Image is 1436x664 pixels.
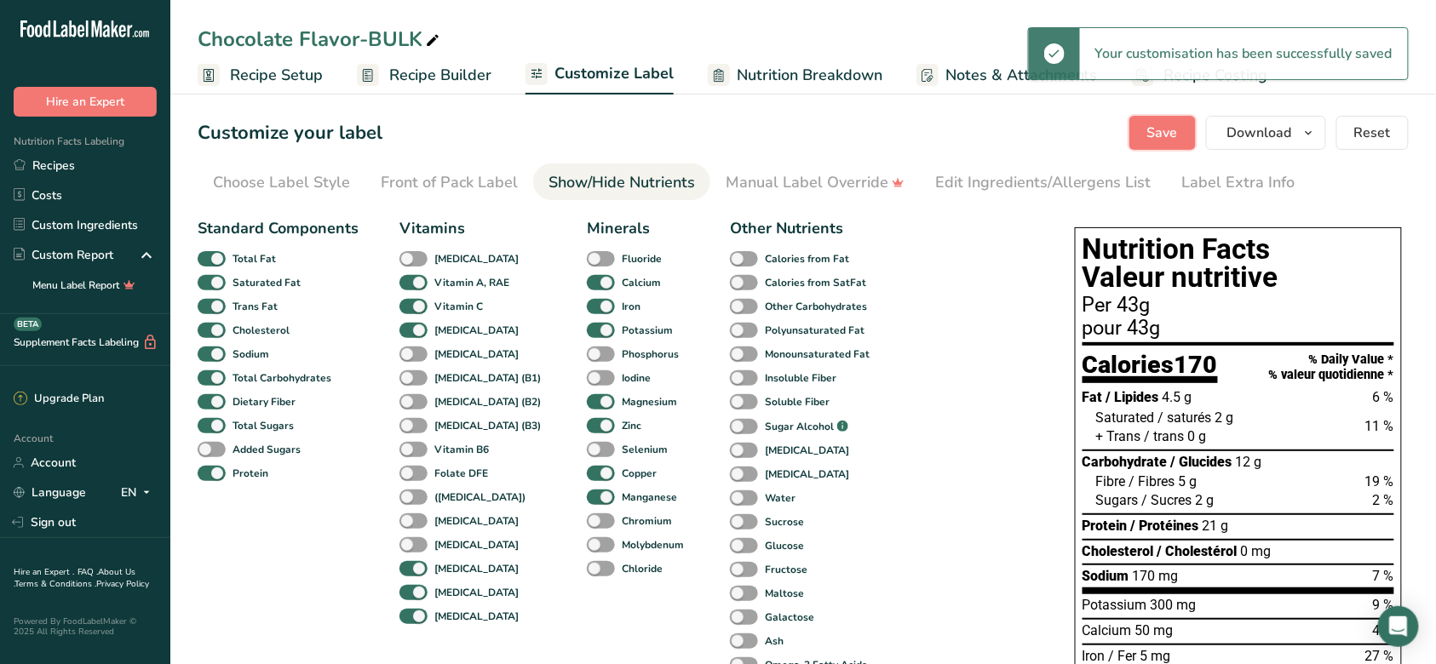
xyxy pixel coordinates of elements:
a: Notes & Attachments [916,56,1098,94]
span: 6 % [1373,389,1394,405]
button: Save [1129,116,1196,150]
b: Polyunsaturated Fat [765,323,864,338]
b: Calories from SatFat [765,275,866,290]
b: Folate DFE [434,466,488,481]
div: % Daily Value * % valeur quotidienne * [1269,352,1394,382]
b: [MEDICAL_DATA] [434,585,519,600]
a: Language [14,478,86,507]
span: 7 % [1373,568,1394,584]
div: Edit Ingredients/Allergens List [935,171,1152,194]
div: Show/Hide Nutrients [549,171,695,194]
b: Selenium [622,442,668,457]
h1: Customize your label [198,119,382,147]
div: Powered By FoodLabelMaker © 2025 All Rights Reserved [14,616,157,637]
b: [MEDICAL_DATA] (B2) [434,394,541,409]
b: Vitamin C [434,299,483,314]
span: Saturated [1096,409,1155,426]
span: 2 g [1215,409,1234,426]
b: [MEDICAL_DATA] [434,561,519,576]
div: Per 43g [1083,295,1394,316]
b: Saturated Fat [233,275,301,290]
span: / trans [1145,428,1185,444]
b: Protein [233,466,268,481]
b: [MEDICAL_DATA] [434,323,519,338]
b: ([MEDICAL_DATA]) [434,489,526,505]
b: Galactose [765,610,814,625]
b: Glucose [765,538,804,553]
span: / Lipides [1106,389,1159,405]
span: 4.5 g [1163,389,1192,405]
b: Fructose [765,562,807,577]
b: [MEDICAL_DATA] [434,513,519,529]
b: Molybdenum [622,537,684,552]
div: EN [121,483,157,503]
b: [MEDICAL_DATA] [765,467,849,482]
div: Calories [1083,352,1218,384]
div: Minerals [587,217,689,240]
b: Vitamin B6 [434,442,489,457]
b: Phosphorus [622,346,679,362]
b: Iron [622,299,640,314]
b: Cholesterol [233,323,290,338]
div: Front of Pack Label [381,171,518,194]
span: / Cholestérol [1157,543,1238,559]
span: + Trans [1096,428,1141,444]
a: Hire an Expert . [14,566,74,578]
span: 50 mg [1135,622,1174,638]
span: 4 % [1373,622,1394,638]
span: 5 g [1179,473,1198,489]
b: Other Carbohydrates [765,299,867,314]
b: Fluoride [622,251,662,266]
span: 2 % [1373,492,1394,508]
button: Download [1206,116,1326,150]
b: Water [765,490,796,506]
b: Copper [622,466,657,481]
b: [MEDICAL_DATA] (B1) [434,370,541,386]
span: 0 mg [1241,543,1272,559]
span: 0 g [1188,428,1207,444]
a: Customize Label [526,54,674,95]
div: Choose Label Style [213,171,350,194]
a: About Us . [14,566,135,590]
b: Sugar Alcohol [765,419,834,434]
span: Save [1147,123,1178,143]
div: Standard Components [198,217,359,240]
div: Label Extra Info [1182,171,1295,194]
div: BETA [14,318,42,331]
b: Vitamin A, RAE [434,275,509,290]
span: Cholesterol [1083,543,1154,559]
b: [MEDICAL_DATA] [765,443,849,458]
span: Iron [1083,648,1106,664]
b: Calcium [622,275,661,290]
b: [MEDICAL_DATA] [434,251,519,266]
span: 19 % [1365,473,1394,489]
b: Added Sugars [233,442,301,457]
a: Privacy Policy [96,578,149,590]
div: Other Nutrients [730,217,875,240]
span: Recipe Builder [389,64,491,87]
a: Nutrition Breakdown [708,56,882,94]
span: Sodium [1083,568,1129,584]
span: Nutrition Breakdown [737,64,882,87]
b: [MEDICAL_DATA] [434,609,519,624]
span: 2 g [1196,492,1215,508]
span: 12 g [1236,454,1262,470]
span: / Glucides [1171,454,1232,470]
b: Magnesium [622,394,677,409]
b: Maltose [765,586,804,601]
div: Upgrade Plan [14,391,104,408]
b: Insoluble Fiber [765,370,836,386]
span: Calcium [1083,622,1132,638]
a: Recipe Setup [198,56,323,94]
b: Total Fat [233,251,276,266]
b: Trans Fat [233,299,278,314]
div: pour 43g [1083,318,1394,339]
span: 170 mg [1133,568,1179,584]
b: Dietary Fiber [233,394,296,409]
a: FAQ . [78,566,98,578]
span: 5 mg [1140,648,1171,664]
span: 9 % [1373,597,1394,613]
b: Manganese [622,489,677,505]
div: Open Intercom Messenger [1378,606,1419,647]
b: Chloride [622,561,663,576]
